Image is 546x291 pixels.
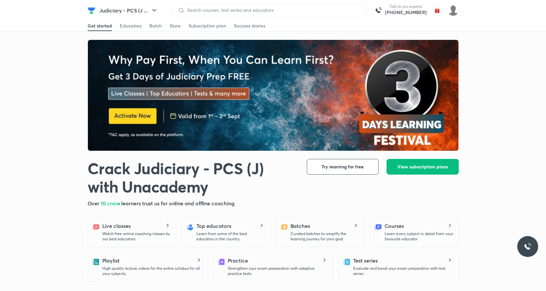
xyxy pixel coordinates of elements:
p: Evaluate and boost your exam preparation with test series. [353,266,453,276]
h5: Batches [290,222,310,230]
img: ttu [524,243,532,250]
a: Educators [120,21,141,31]
h5: Practice [228,257,248,265]
div: Subscription plan [189,23,226,29]
input: Search courses, test series and educators [185,8,361,13]
h5: Live classes [102,222,131,230]
span: 10 crore [101,200,121,207]
p: Learn from some of the best educators in the country. [196,231,265,242]
button: Try learning for free [307,159,379,175]
span: Over [88,200,101,207]
span: Try learning for free [322,163,364,170]
div: Success stories [234,23,265,29]
div: Batch [149,23,162,29]
span: View subscription plans [397,163,448,170]
h1: Crack Judiciary - PCS (J) with Unacademy [88,159,296,196]
p: Watch free online coaching classes by our best educators. [102,231,171,242]
a: Get started [88,21,112,31]
img: avatar [432,5,442,16]
div: Store [170,23,181,29]
button: View subscription plans [387,159,459,175]
a: Subscription plan [189,21,226,31]
h5: Test series [353,257,378,265]
p: Talk to our experts [385,4,427,9]
p: High quality lecture videos for the entire syllabus for all your subjects. [102,266,202,276]
div: Get started [88,23,112,29]
p: Strengthen your exam preparation with adaptive practice tests. [228,266,328,276]
img: call-us [372,4,385,17]
img: Abdul Ramzeen [448,5,459,16]
h5: Top educators [196,222,231,230]
div: Educators [120,23,141,29]
h5: Courses [385,222,404,230]
h5: Playlist [102,257,120,265]
img: Company Logo [88,7,95,14]
p: Learn every subject in detail from your favourite educator. [385,231,453,242]
a: Batch [149,21,162,31]
a: Store [170,21,181,31]
p: Curated batches to simplify the learning journey for your goal. [290,231,359,242]
button: Judiciary - PCS (J ... [95,4,162,17]
span: learners trust us for online and offline coaching [121,200,234,207]
a: [PHONE_NUMBER] [385,9,427,16]
a: Success stories [234,21,265,31]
